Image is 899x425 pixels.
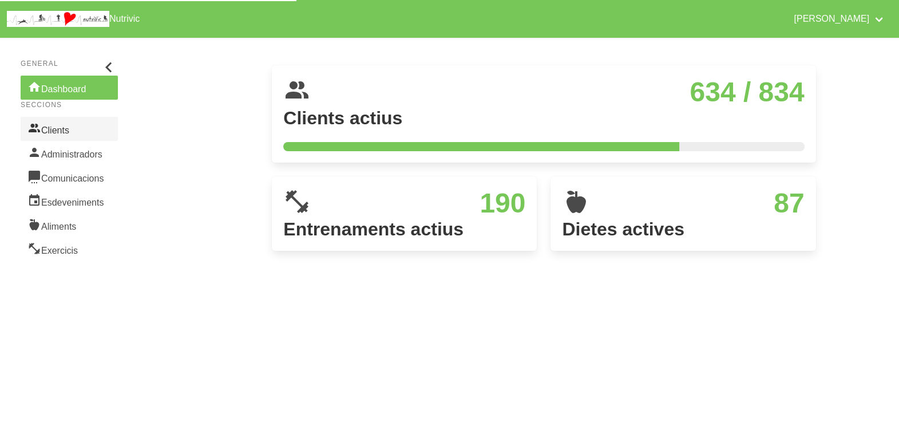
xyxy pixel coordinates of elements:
[787,5,892,33] a: [PERSON_NAME]
[21,237,118,261] a: Exercicis
[21,100,118,110] p: Seccions
[21,141,118,165] a: Administradors
[320,77,804,108] h3: 634 / 834
[283,108,804,128] h4: Clients actius
[21,165,118,189] a: Comunicacions
[320,188,525,219] h3: 190
[21,117,118,141] a: Clients
[21,213,118,237] a: Aliments
[7,11,109,27] img: company_logo
[283,219,525,239] h4: Entrenaments actius
[562,219,804,239] h4: Dietes actives
[21,58,118,69] p: General
[21,189,118,213] a: Esdeveniments
[21,76,118,100] a: Dashboard
[599,188,804,219] h3: 87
